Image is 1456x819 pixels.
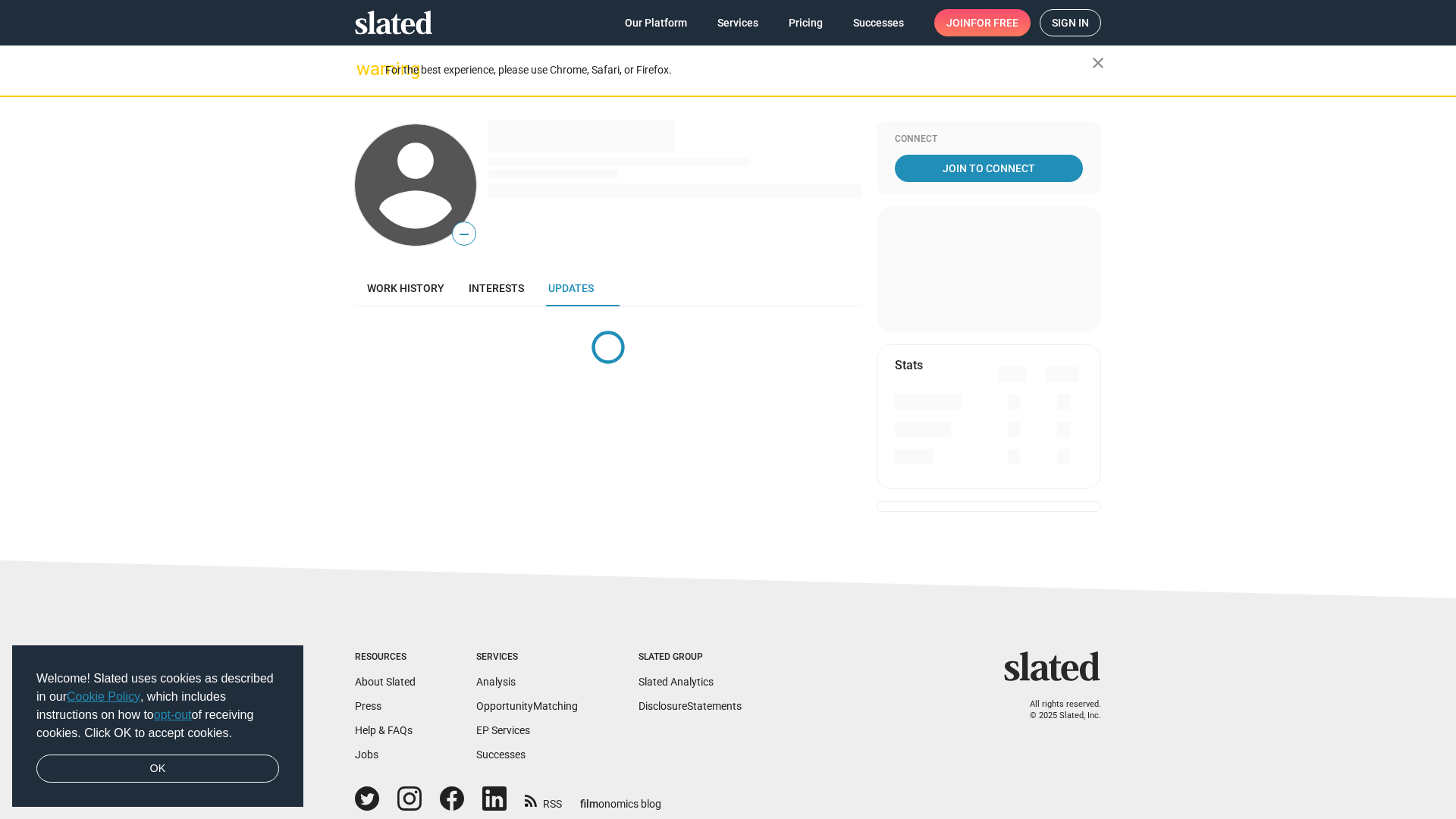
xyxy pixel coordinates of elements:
a: Analysis [476,676,516,688]
a: Interests [457,270,536,306]
a: dismiss cookie message [36,755,279,783]
a: filmonomics blog [580,785,661,811]
mat-icon: warning [356,60,375,78]
span: Join [946,9,1018,36]
a: Services [705,9,770,36]
a: OpportunityMatching [476,700,578,712]
span: — [453,224,475,244]
a: EP Services [476,724,530,736]
a: Pricing [777,9,835,36]
a: Cookie Policy [67,690,140,703]
span: Welcome! Slated uses cookies as described in our , which includes instructions on how to of recei... [36,670,279,742]
div: Slated Group [639,651,742,664]
span: Successes [853,9,904,36]
span: Join To Connect [898,155,1080,182]
div: Services [476,651,578,664]
a: Work history [355,270,457,306]
span: Our Platform [625,9,687,36]
a: Help & FAQs [355,724,413,736]
span: Interests [469,282,524,294]
div: For the best experience, please use Chrome, Safari, or Firefox. [385,60,1092,80]
a: Slated Analytics [639,676,714,688]
a: Successes [841,9,916,36]
span: Work history [367,282,444,294]
a: opt-out [154,708,192,721]
p: All rights reserved. © 2025 Slated, Inc. [1014,699,1101,721]
a: Joinfor free [934,9,1031,36]
div: Connect [895,133,1083,146]
a: RSS [525,788,562,811]
a: Join To Connect [895,155,1083,182]
mat-card-title: Stats [895,357,923,373]
span: Services [717,9,758,36]
div: Resources [355,651,416,664]
span: Pricing [789,9,823,36]
a: Jobs [355,748,378,761]
span: film [580,798,598,810]
a: Updates [536,270,606,306]
span: Updates [548,282,594,294]
a: Our Platform [613,9,699,36]
a: Press [355,700,381,712]
span: Sign in [1052,10,1089,36]
span: for free [971,9,1018,36]
mat-icon: close [1089,54,1107,72]
div: cookieconsent [12,645,303,808]
a: DisclosureStatements [639,700,742,712]
a: Successes [476,748,526,761]
a: About Slated [355,676,416,688]
a: Sign in [1040,9,1101,36]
